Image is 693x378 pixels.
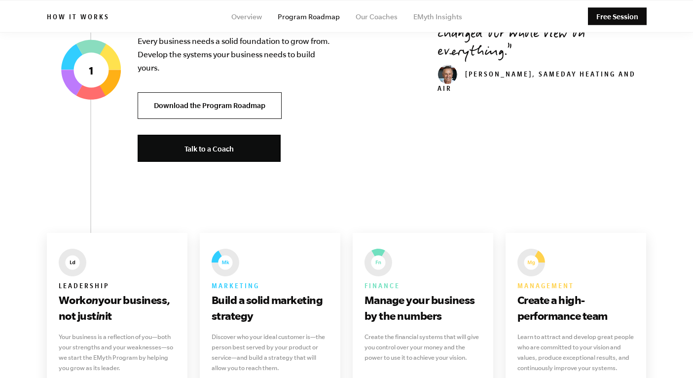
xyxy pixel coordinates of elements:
img: EMyth The Seven Essential Systems: Management [517,249,545,276]
h3: Create a high-performance team [517,292,635,324]
p: Your business is a reflection of you—both your strengths and your weaknesses—so we start the EMyt... [59,332,176,373]
cite: [PERSON_NAME], SameDay Heating and Air [438,72,636,94]
p: Create the financial systems that will give you control over your money and the power to use it t... [365,332,482,363]
h3: Work your business, not just it [59,292,176,324]
img: EMyth The Seven Essential Systems: Leadership [59,249,86,276]
img: EMyth The Seven Essential Systems: Finance [365,249,392,276]
img: don_weaver_head_small [438,65,457,84]
h6: How it works [47,13,109,23]
p: Every business needs a solid foundation to grow from. Develop the systems your business needs to ... [138,35,335,75]
p: Looking at things systemically changed our whole view on everything. [438,8,647,62]
a: Our Coaches [356,13,398,21]
h6: Marketing [212,280,329,292]
h6: Finance [365,280,482,292]
a: Overview [231,13,262,21]
img: EMyth The Seven Essential Systems: Marketing [212,249,239,276]
iframe: Chat Widget [644,331,693,378]
a: Talk to a Coach [138,135,281,162]
a: EMyth Insights [413,13,462,21]
h3: Build a solid marketing strategy [212,292,329,324]
h6: Management [517,280,635,292]
h6: Leadership [59,280,176,292]
a: Free Session [588,8,647,25]
i: in [96,309,105,322]
a: Download the Program Roadmap [138,92,282,119]
span: Talk to a Coach [184,145,234,153]
p: Learn to attract and develop great people who are committed to your vision and values, produce ex... [517,332,635,373]
p: Discover who your ideal customer is—the person best served by your product or service—and build a... [212,332,329,373]
h3: Manage your business by the numbers [365,292,482,324]
i: on [86,294,98,306]
a: Program Roadmap [278,13,340,21]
